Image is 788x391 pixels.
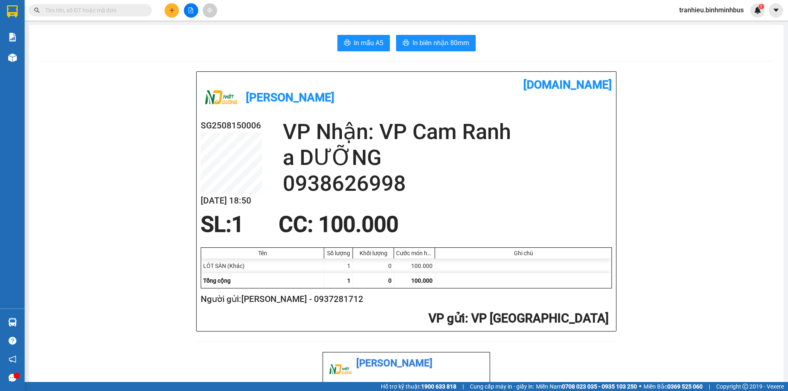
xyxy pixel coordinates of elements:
[403,39,409,47] span: printer
[673,5,750,15] span: tranhieu.binhminhbus
[283,171,612,197] h2: 0938626998
[283,119,612,145] h2: VP Nhận: VP Cam Ranh
[203,3,217,18] button: aim
[188,7,194,13] span: file-add
[283,145,612,171] h2: a DƯỠNG
[8,318,17,327] img: warehouse-icon
[231,212,244,237] span: 1
[667,383,703,390] strong: 0369 525 060
[644,382,703,391] span: Miền Bắc
[246,91,334,104] b: [PERSON_NAME]
[355,250,392,256] div: Khối lượng
[428,311,465,325] span: VP gửi
[201,293,609,306] h2: Người gửi: [PERSON_NAME] - 0937281712
[354,38,383,48] span: In mẫu A5
[201,78,242,119] img: logo.jpg
[562,383,637,390] strong: 0708 023 035 - 0935 103 250
[470,382,534,391] span: Cung cấp máy in - giấy in:
[344,39,350,47] span: printer
[411,277,433,284] span: 100.000
[639,385,641,388] span: ⚪️
[337,35,390,51] button: printerIn mẫu A5
[396,35,476,51] button: printerIn biên nhận 80mm
[8,53,17,62] img: warehouse-icon
[9,337,16,345] span: question-circle
[437,250,609,256] div: Ghi chú
[45,6,142,15] input: Tìm tên, số ĐT hoặc mã đơn
[396,250,433,256] div: Cước món hàng
[412,38,469,48] span: In biên nhận 80mm
[353,258,394,273] div: 0
[9,355,16,363] span: notification
[536,382,637,391] span: Miền Nam
[326,250,350,256] div: Số lượng
[326,356,486,371] li: [PERSON_NAME]
[274,212,403,237] div: CC : 100.000
[201,119,262,133] h2: SG2508150006
[388,277,392,284] span: 0
[758,4,764,9] sup: 1
[165,3,179,18] button: plus
[394,258,435,273] div: 100.000
[421,383,456,390] strong: 1900 633 818
[201,310,609,327] h2: : VP [GEOGRAPHIC_DATA]
[523,78,612,91] b: [DOMAIN_NAME]
[326,356,355,384] img: logo.jpg
[8,33,17,41] img: solution-icon
[760,4,763,9] span: 1
[769,3,783,18] button: caret-down
[754,7,761,14] img: icon-new-feature
[169,7,175,13] span: plus
[201,212,231,237] span: SL:
[203,277,231,284] span: Tổng cộng
[9,374,16,382] span: message
[34,7,40,13] span: search
[7,5,18,18] img: logo-vxr
[201,258,324,273] div: LÓT SÀN (Khác)
[772,7,780,14] span: caret-down
[184,3,198,18] button: file-add
[742,384,748,389] span: copyright
[381,382,456,391] span: Hỗ trợ kỹ thuật:
[463,382,464,391] span: |
[203,250,322,256] div: Tên
[709,382,710,391] span: |
[207,7,213,13] span: aim
[324,258,353,273] div: 1
[347,277,350,284] span: 1
[201,194,262,208] h2: [DATE] 18:50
